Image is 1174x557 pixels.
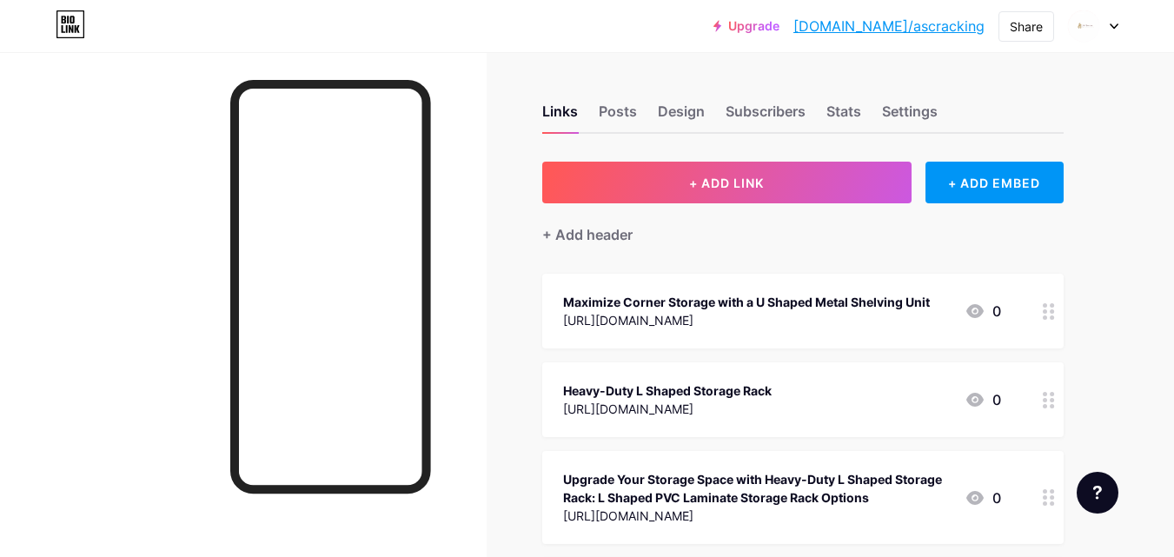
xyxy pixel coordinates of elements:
[563,293,930,311] div: Maximize Corner Storage with a U Shaped Metal Shelving Unit
[563,381,772,400] div: Heavy-Duty L Shaped Storage Rack
[658,101,705,132] div: Design
[542,162,912,203] button: + ADD LINK
[826,101,861,132] div: Stats
[793,16,985,36] a: [DOMAIN_NAME]/ascracking
[563,400,772,418] div: [URL][DOMAIN_NAME]
[965,389,1001,410] div: 0
[1010,17,1043,36] div: Share
[563,311,930,329] div: [URL][DOMAIN_NAME]
[599,101,637,132] div: Posts
[1067,10,1100,43] img: ascracking
[726,101,806,132] div: Subscribers
[563,470,951,507] div: Upgrade Your Storage Space with Heavy-Duty L Shaped Storage Rack: L Shaped PVC Laminate Storage R...
[713,19,779,33] a: Upgrade
[542,101,578,132] div: Links
[542,224,633,245] div: + Add header
[563,507,951,525] div: [URL][DOMAIN_NAME]
[689,176,764,190] span: + ADD LINK
[965,301,1001,322] div: 0
[965,487,1001,508] div: 0
[925,162,1064,203] div: + ADD EMBED
[882,101,938,132] div: Settings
